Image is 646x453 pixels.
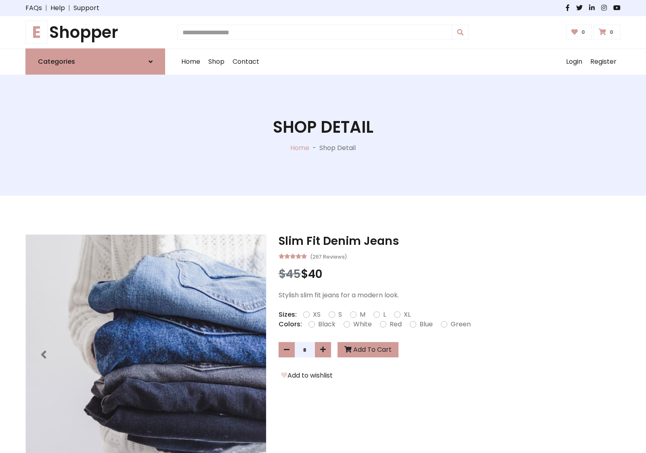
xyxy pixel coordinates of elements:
p: - [309,143,319,153]
a: Shop [204,49,229,75]
h1: Shop Detail [273,117,373,137]
p: Shop Detail [319,143,356,153]
h3: $ [279,267,621,281]
label: S [338,310,342,319]
a: 0 [594,25,621,40]
span: | [65,3,73,13]
a: Help [50,3,65,13]
a: FAQs [25,3,42,13]
span: | [42,3,50,13]
a: EShopper [25,23,165,42]
label: Red [390,319,402,329]
span: 0 [608,29,615,36]
label: M [360,310,365,319]
button: Add to wishlist [279,370,335,381]
label: Green [451,319,471,329]
span: 0 [579,29,587,36]
label: XL [404,310,411,319]
label: Blue [419,319,433,329]
a: Support [73,3,99,13]
h3: Slim Fit Denim Jeans [279,234,621,248]
span: $45 [279,266,301,282]
label: Black [318,319,336,329]
label: XS [313,310,321,319]
a: Categories [25,48,165,75]
p: Stylish slim fit jeans for a modern look. [279,290,621,300]
h1: Shopper [25,23,165,42]
p: Colors: [279,319,302,329]
a: 0 [566,25,592,40]
button: Add To Cart [338,342,399,357]
a: Contact [229,49,263,75]
label: White [353,319,372,329]
span: 40 [308,266,322,282]
a: Register [586,49,621,75]
a: Login [562,49,586,75]
p: Sizes: [279,310,297,319]
a: Home [177,49,204,75]
h6: Categories [38,58,75,65]
label: L [383,310,386,319]
span: E [25,21,48,44]
a: Home [290,143,309,152]
small: (267 Reviews) [310,251,347,261]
